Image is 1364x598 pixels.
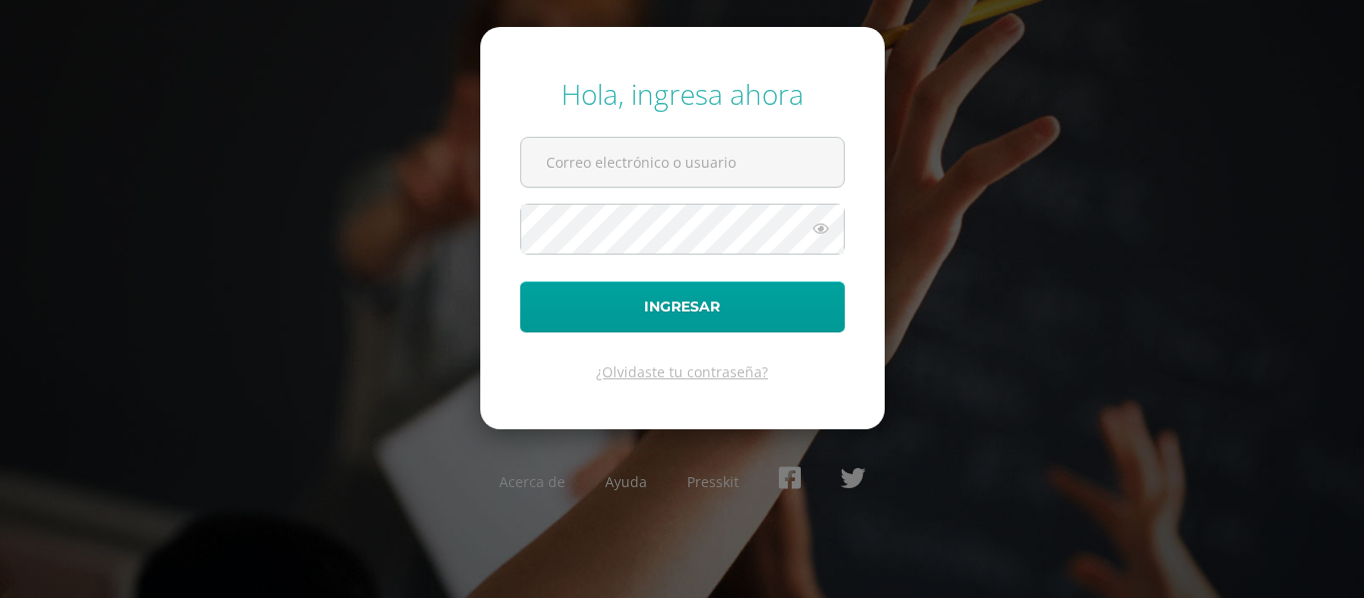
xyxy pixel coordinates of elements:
[596,362,768,381] a: ¿Olvidaste tu contraseña?
[521,138,844,187] input: Correo electrónico o usuario
[499,472,565,491] a: Acerca de
[520,282,845,332] button: Ingresar
[605,472,647,491] a: Ayuda
[687,472,739,491] a: Presskit
[520,75,845,113] div: Hola, ingresa ahora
